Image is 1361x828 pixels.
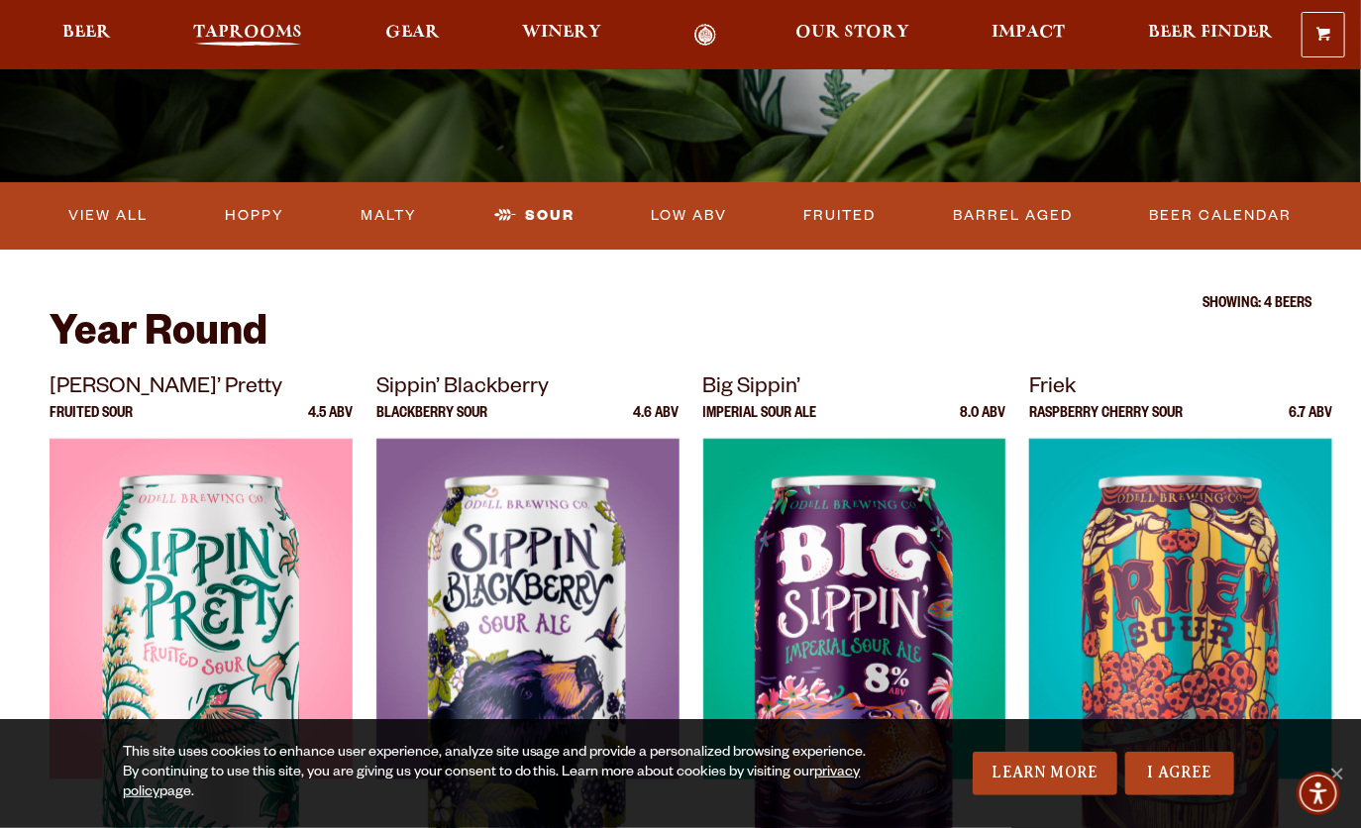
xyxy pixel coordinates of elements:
p: Friek [1029,371,1332,407]
p: Big Sippin’ [703,371,1006,407]
p: 4.6 ABV [634,407,680,439]
a: Beer Calendar [1142,193,1301,239]
a: Malty [353,193,425,239]
a: Winery [509,24,614,47]
p: [PERSON_NAME]’ Pretty [50,371,353,407]
a: Barrel Aged [945,193,1081,239]
div: This site uses cookies to enhance user experience, analyze site usage and provide a personalized ... [123,744,880,803]
p: Fruited Sour [50,407,133,439]
p: 8.0 ABV [960,407,1005,439]
span: Beer [62,25,111,41]
a: Low ABV [643,193,735,239]
a: privacy policy [123,766,861,801]
span: Taprooms [193,25,302,41]
p: Raspberry Cherry Sour [1029,407,1183,439]
p: 6.7 ABV [1289,407,1332,439]
a: Taprooms [180,24,315,47]
p: Imperial Sour Ale [703,407,817,439]
a: I Agree [1125,752,1234,795]
p: Blackberry Sour [376,407,487,439]
span: Beer Finder [1148,25,1273,41]
span: Gear [385,25,440,41]
h2: Year Round [50,313,1311,361]
a: Fruited [796,193,885,239]
div: Accessibility Menu [1297,772,1340,815]
a: Sour [486,193,582,239]
a: View All [60,193,156,239]
a: Odell Home [668,24,742,47]
span: Winery [522,25,601,41]
a: Learn More [973,752,1118,795]
a: Hoppy [217,193,292,239]
span: Impact [993,25,1066,41]
a: Beer Finder [1135,24,1286,47]
p: Sippin’ Blackberry [376,371,680,407]
a: Our Story [783,24,922,47]
a: Gear [372,24,453,47]
p: Showing: 4 Beers [50,297,1311,313]
a: Impact [980,24,1079,47]
a: Beer [50,24,124,47]
p: 4.5 ABV [308,407,353,439]
span: Our Story [795,25,909,41]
